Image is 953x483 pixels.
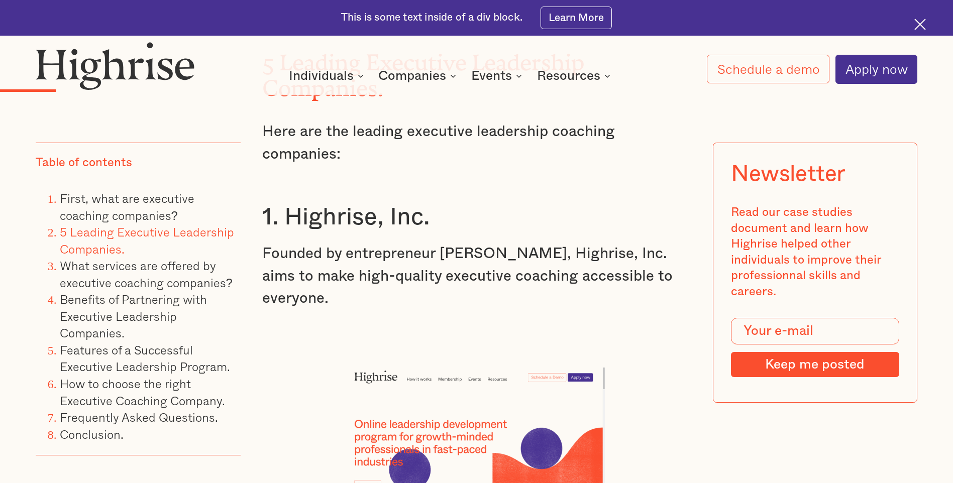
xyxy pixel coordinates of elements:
div: Read our case studies document and learn how Highrise helped other individuals to improve their p... [731,205,899,300]
a: Benefits of Partnering with Executive Leadership Companies. [60,290,207,342]
a: Apply now [835,55,917,84]
a: How to choose the right Executive Coaching Company. [60,374,225,410]
div: Individuals [289,70,367,82]
a: Schedule a demo [707,55,829,83]
a: Frequently Asked Questions. [60,408,218,426]
a: Conclusion. [60,425,124,443]
a: Features of a Successful Executive Leadership Program. [60,340,230,376]
div: Table of contents [36,155,132,171]
div: Individuals [289,70,354,82]
div: Newsletter [731,161,845,187]
img: Cross icon [914,19,926,30]
a: First, what are executive coaching companies? [60,189,194,224]
p: Here are the leading executive leadership coaching companies: [262,120,690,165]
a: Learn More [541,7,612,29]
div: Companies [378,70,459,82]
h3: 1. Highrise, Inc. [262,202,690,232]
a: What services are offered by executive coaching companies? [60,256,233,292]
div: Resources [537,70,600,82]
input: Keep me posted [731,352,899,377]
input: Your e-mail [731,318,899,344]
div: Companies [378,70,446,82]
div: Events [471,70,525,82]
img: Highrise logo [36,42,195,90]
div: Resources [537,70,613,82]
div: Events [471,70,512,82]
div: This is some text inside of a div block. [341,11,522,25]
form: Modal Form [731,318,899,377]
p: Founded by entrepreneur [PERSON_NAME], Highrise, Inc. aims to make high-quality executive coachin... [262,243,690,309]
a: 5 Leading Executive Leadership Companies. [60,222,234,258]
